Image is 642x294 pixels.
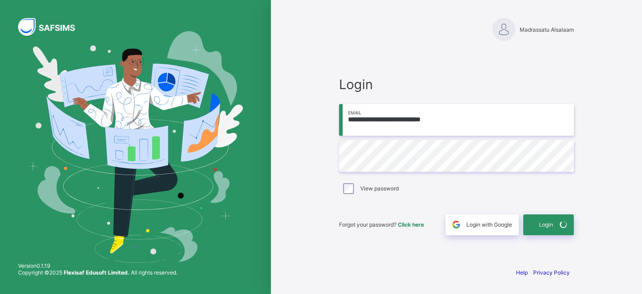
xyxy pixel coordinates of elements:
[64,269,130,276] strong: Flexisaf Edusoft Limited.
[520,26,574,33] span: Madrassatu Alsalaam
[539,221,553,228] span: Login
[516,269,528,276] a: Help
[339,221,424,228] span: Forgot your password?
[28,31,243,263] img: Hero Image
[18,269,177,276] span: Copyright © 2025 All rights reserved.
[18,262,177,269] span: Version 0.1.19
[533,269,570,276] a: Privacy Policy
[18,18,86,36] img: SAFSIMS Logo
[466,221,512,228] span: Login with Google
[339,76,574,92] span: Login
[360,185,399,192] label: View password
[398,221,424,228] a: Click here
[451,219,461,230] img: google.396cfc9801f0270233282035f929180a.svg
